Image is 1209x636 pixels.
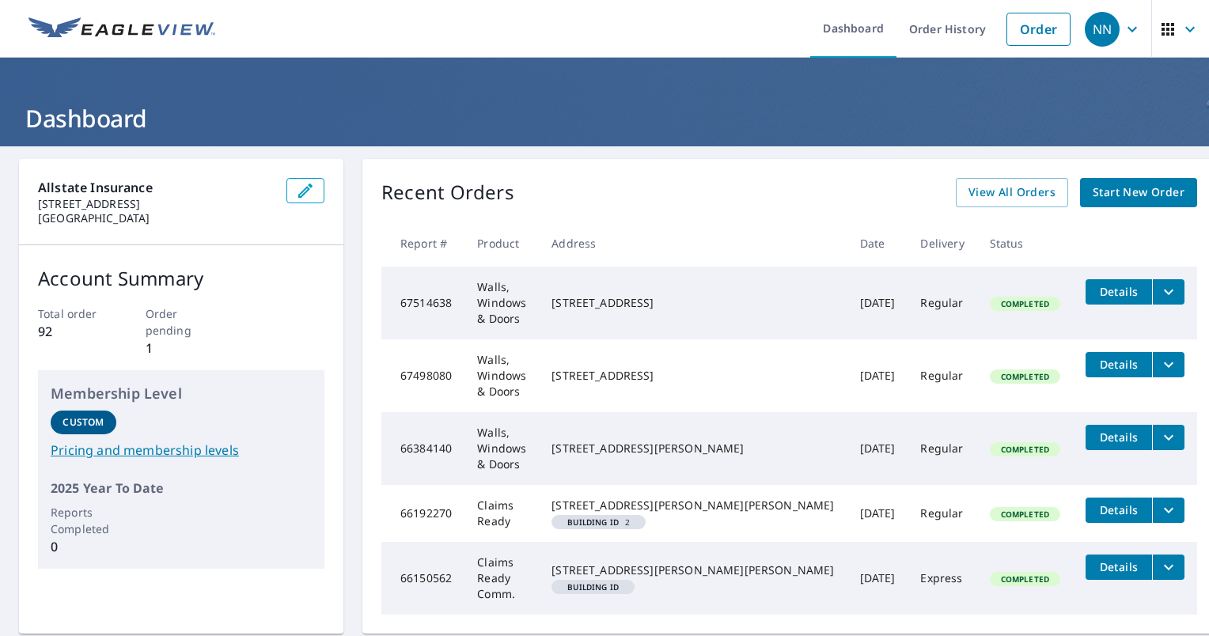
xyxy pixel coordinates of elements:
[464,339,539,412] td: Walls, Windows & Doors
[381,339,464,412] td: 67498080
[551,498,834,513] div: [STREET_ADDRESS][PERSON_NAME][PERSON_NAME]
[847,485,908,542] td: [DATE]
[847,542,908,615] td: [DATE]
[51,504,116,537] p: Reports Completed
[1152,352,1184,377] button: filesDropdownBtn-67498080
[567,583,619,591] em: Building ID
[908,412,976,485] td: Regular
[464,542,539,615] td: Claims Ready Comm.
[1086,555,1152,580] button: detailsBtn-66150562
[1152,425,1184,450] button: filesDropdownBtn-66384140
[539,220,847,267] th: Address
[38,178,274,197] p: Allstate Insurance
[51,383,312,404] p: Membership Level
[908,485,976,542] td: Regular
[1006,13,1071,46] a: Order
[1086,279,1152,305] button: detailsBtn-67514638
[1152,279,1184,305] button: filesDropdownBtn-67514638
[464,485,539,542] td: Claims Ready
[464,267,539,339] td: Walls, Windows & Doors
[991,574,1059,585] span: Completed
[847,339,908,412] td: [DATE]
[381,267,464,339] td: 67514638
[381,412,464,485] td: 66384140
[464,220,539,267] th: Product
[908,339,976,412] td: Regular
[38,197,274,211] p: [STREET_ADDRESS]
[28,17,215,41] img: EV Logo
[551,368,834,384] div: [STREET_ADDRESS]
[551,562,834,578] div: [STREET_ADDRESS][PERSON_NAME][PERSON_NAME]
[381,485,464,542] td: 66192270
[847,220,908,267] th: Date
[908,220,976,267] th: Delivery
[991,444,1059,455] span: Completed
[381,220,464,267] th: Report #
[1086,498,1152,523] button: detailsBtn-66192270
[146,339,218,358] p: 1
[1152,498,1184,523] button: filesDropdownBtn-66192270
[1085,12,1120,47] div: NN
[1095,559,1143,574] span: Details
[38,211,274,225] p: [GEOGRAPHIC_DATA]
[847,412,908,485] td: [DATE]
[63,415,104,430] p: Custom
[38,322,110,341] p: 92
[51,441,312,460] a: Pricing and membership levels
[51,537,116,556] p: 0
[38,305,110,322] p: Total order
[977,220,1073,267] th: Status
[146,305,218,339] p: Order pending
[1093,183,1184,203] span: Start New Order
[991,509,1059,520] span: Completed
[1152,555,1184,580] button: filesDropdownBtn-66150562
[1095,357,1143,372] span: Details
[1086,425,1152,450] button: detailsBtn-66384140
[1095,430,1143,445] span: Details
[1095,284,1143,299] span: Details
[551,441,834,456] div: [STREET_ADDRESS][PERSON_NAME]
[968,183,1056,203] span: View All Orders
[567,518,619,526] em: Building ID
[908,267,976,339] td: Regular
[1080,178,1197,207] a: Start New Order
[1095,502,1143,517] span: Details
[991,298,1059,309] span: Completed
[51,479,312,498] p: 2025 Year To Date
[847,267,908,339] td: [DATE]
[558,518,639,526] span: 2
[38,264,324,293] p: Account Summary
[381,542,464,615] td: 66150562
[991,371,1059,382] span: Completed
[956,178,1068,207] a: View All Orders
[908,542,976,615] td: Express
[551,295,834,311] div: [STREET_ADDRESS]
[464,412,539,485] td: Walls, Windows & Doors
[1086,352,1152,377] button: detailsBtn-67498080
[381,178,514,207] p: Recent Orders
[19,102,1190,134] h1: Dashboard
